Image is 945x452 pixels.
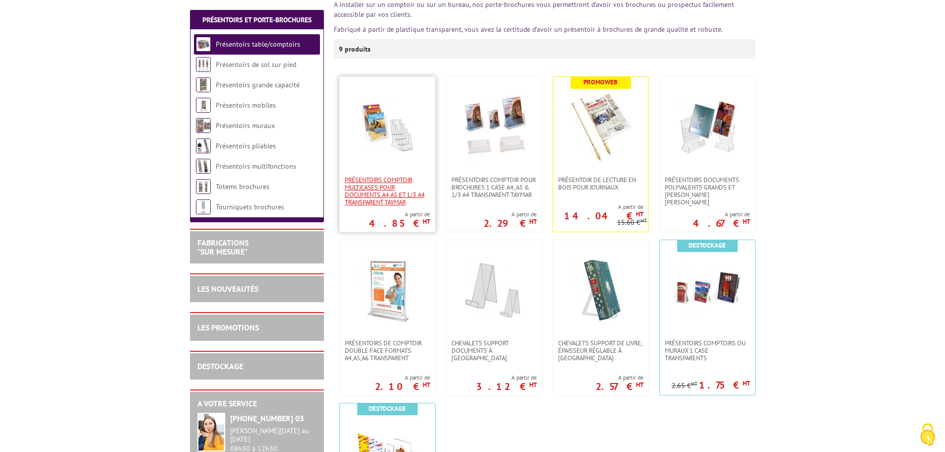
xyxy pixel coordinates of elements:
[216,80,300,89] a: Présentoirs grande capacité
[636,381,643,389] sup: HT
[693,210,750,218] span: A partir de
[216,121,275,130] a: Présentoirs muraux
[353,92,422,161] img: Présentoirs comptoir multicases POUR DOCUMENTS A4,A5 ET 1/3 A4 TRANSPARENT TAYMAR
[915,422,940,447] img: Cookies (fenêtre modale)
[375,384,430,389] p: 2.10 €
[596,384,643,389] p: 2.57 €
[423,217,430,226] sup: HT
[197,399,316,408] h2: A votre service
[529,381,537,389] sup: HT
[340,339,435,362] a: PRÉSENTOIRS DE COMPTOIR DOUBLE FACE FORMATS A4,A5,A6 TRANSPARENT
[660,339,755,362] a: Présentoirs comptoirs ou muraux 1 case Transparents
[216,40,300,49] a: Présentoirs table/comptoirs
[660,176,755,206] a: Présentoirs Documents Polyvalents Grands et [PERSON_NAME] [PERSON_NAME]
[340,176,435,206] a: Présentoirs comptoir multicases POUR DOCUMENTS A4,A5 ET 1/3 A4 TRANSPARENT TAYMAR
[665,176,750,206] span: Présentoirs Documents Polyvalents Grands et [PERSON_NAME] [PERSON_NAME]
[451,176,537,198] span: PRÉSENTOIRS COMPTOIR POUR BROCHURES 1 CASE A4, A5 & 1/3 A4 TRANSPARENT taymar
[202,15,312,24] a: Présentoirs et Porte-brochures
[596,374,643,382] span: A partir de
[230,413,304,423] strong: [PHONE_NUMBER] 03
[743,217,750,226] sup: HT
[197,413,225,452] img: widget-service.jpg
[553,339,648,362] a: CHEVALETS SUPPORT DE LIVRE, ÉPAISSEUR RÉGLABLE À [GEOGRAPHIC_DATA]
[196,37,211,52] img: Présentoirs table/comptoirs
[691,380,697,387] sup: HT
[375,374,430,382] span: A partir de
[484,210,537,218] span: A partir de
[693,220,750,226] p: 4.67 €
[553,176,648,191] a: Présentoir de lecture en bois pour journaux
[566,255,635,324] img: CHEVALETS SUPPORT DE LIVRE, ÉPAISSEUR RÉGLABLE À POSER
[196,118,211,133] img: Présentoirs muraux
[743,379,750,387] sup: HT
[636,210,643,218] sup: HT
[529,217,537,226] sup: HT
[640,217,647,224] sup: HT
[339,39,376,59] p: 9 produits
[216,101,276,110] a: Présentoirs mobiles
[446,176,542,198] a: PRÉSENTOIRS COMPTOIR POUR BROCHURES 1 CASE A4, A5 & 1/3 A4 TRANSPARENT taymar
[196,77,211,92] img: Présentoirs grande capacité
[566,92,635,161] img: Présentoir de lecture en bois pour journaux
[197,238,249,257] a: FABRICATIONS"Sur Mesure"
[446,339,542,362] a: CHEVALETS SUPPORT DOCUMENTS À [GEOGRAPHIC_DATA]
[216,202,284,211] a: Tourniquets brochures
[334,25,723,34] font: Fabriqué à partir de plastique transparent, vous avez la certitude d’avoir un présentoir à brochu...
[558,339,643,362] span: CHEVALETS SUPPORT DE LIVRE, ÉPAISSEUR RÉGLABLE À [GEOGRAPHIC_DATA]
[423,381,430,389] sup: HT
[476,384,537,389] p: 3.12 €
[459,92,529,161] img: PRÉSENTOIRS COMPTOIR POUR BROCHURES 1 CASE A4, A5 & 1/3 A4 TRANSPARENT taymar
[459,255,529,324] img: CHEVALETS SUPPORT DOCUMENTS À POSER
[196,159,211,174] img: Présentoirs multifonctions
[910,418,945,452] button: Cookies (fenêtre modale)
[353,255,422,324] img: PRÉSENTOIRS DE COMPTOIR DOUBLE FACE FORMATS A4,A5,A6 TRANSPARENT
[484,220,537,226] p: 2.29 €
[197,284,258,294] a: LES NOUVEAUTÉS
[196,179,211,194] img: Totems brochures
[196,138,211,153] img: Présentoirs pliables
[216,60,296,69] a: Présentoirs de sol sur pied
[216,162,296,171] a: Présentoirs multifonctions
[673,255,742,324] img: Présentoirs comptoirs ou muraux 1 case Transparents
[558,176,643,191] span: Présentoir de lecture en bois pour journaux
[564,213,643,219] p: 14.04 €
[699,382,750,388] p: 1.75 €
[230,427,316,444] div: [PERSON_NAME][DATE] au [DATE]
[369,404,406,413] b: Destockage
[553,203,643,211] span: A partir de
[196,57,211,72] img: Présentoirs de sol sur pied
[583,78,618,86] b: Promoweb
[196,199,211,214] img: Tourniquets brochures
[665,339,750,362] span: Présentoirs comptoirs ou muraux 1 case Transparents
[476,374,537,382] span: A partir de
[196,98,211,113] img: Présentoirs mobiles
[216,182,269,191] a: Totems brochures
[345,339,430,362] span: PRÉSENTOIRS DE COMPTOIR DOUBLE FACE FORMATS A4,A5,A6 TRANSPARENT
[617,219,647,226] p: 15.60 €
[689,241,726,250] b: Destockage
[345,176,430,206] span: Présentoirs comptoir multicases POUR DOCUMENTS A4,A5 ET 1/3 A4 TRANSPARENT TAYMAR
[672,382,697,389] p: 2.65 €
[197,361,243,371] a: DESTOCKAGE
[369,220,430,226] p: 4.85 €
[216,141,276,150] a: Présentoirs pliables
[369,210,430,218] span: A partir de
[197,323,259,332] a: LES PROMOTIONS
[673,92,742,161] img: Présentoirs Documents Polyvalents Grands et Petits Modèles
[451,339,537,362] span: CHEVALETS SUPPORT DOCUMENTS À [GEOGRAPHIC_DATA]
